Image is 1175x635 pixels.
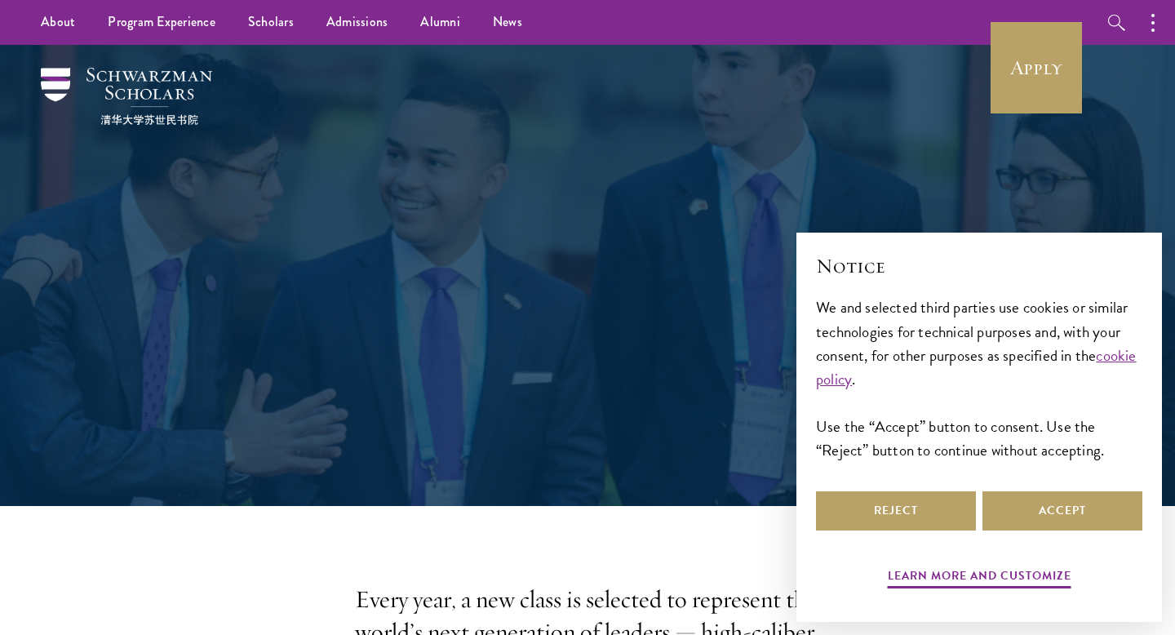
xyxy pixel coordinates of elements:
[41,68,212,125] img: Schwarzman Scholars
[888,566,1071,591] button: Learn more and customize
[816,344,1137,391] a: cookie policy
[982,491,1142,531] button: Accept
[816,491,976,531] button: Reject
[816,295,1142,461] div: We and selected third parties use cookies or similar technologies for technical purposes and, wit...
[816,252,1142,280] h2: Notice
[991,22,1082,113] a: Apply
